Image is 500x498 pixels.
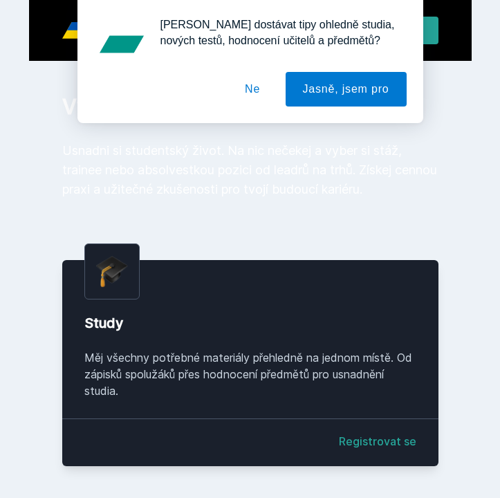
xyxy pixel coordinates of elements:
[94,17,149,72] img: notification icon
[339,433,416,450] a: Registrovat se
[286,72,407,107] button: Jasně, jsem pro
[62,141,438,199] p: Usnadni si studentský život. Na nic nečekej a vyber si stáž, trainee nebo absolvestkou pozici od ...
[96,255,128,288] img: graduation-cap.png
[84,349,416,399] div: Měj všechny potřebné materiály přehledně na jednom místě. Od zápisků spolužáků přes hodnocení pře...
[149,17,407,48] div: [PERSON_NAME] dostávat tipy ohledně studia, nových testů, hodnocení učitelů a předmětů?
[84,313,416,333] div: Study
[228,72,277,107] button: Ne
